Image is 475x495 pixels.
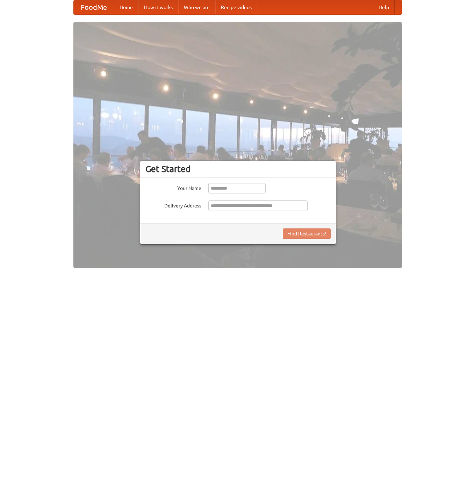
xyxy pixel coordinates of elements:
[74,0,114,14] a: FoodMe
[215,0,257,14] a: Recipe videos
[178,0,215,14] a: Who we are
[114,0,138,14] a: Home
[283,228,331,239] button: Find Restaurants!
[145,183,201,192] label: Your Name
[145,200,201,209] label: Delivery Address
[138,0,178,14] a: How it works
[145,164,331,174] h3: Get Started
[373,0,395,14] a: Help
